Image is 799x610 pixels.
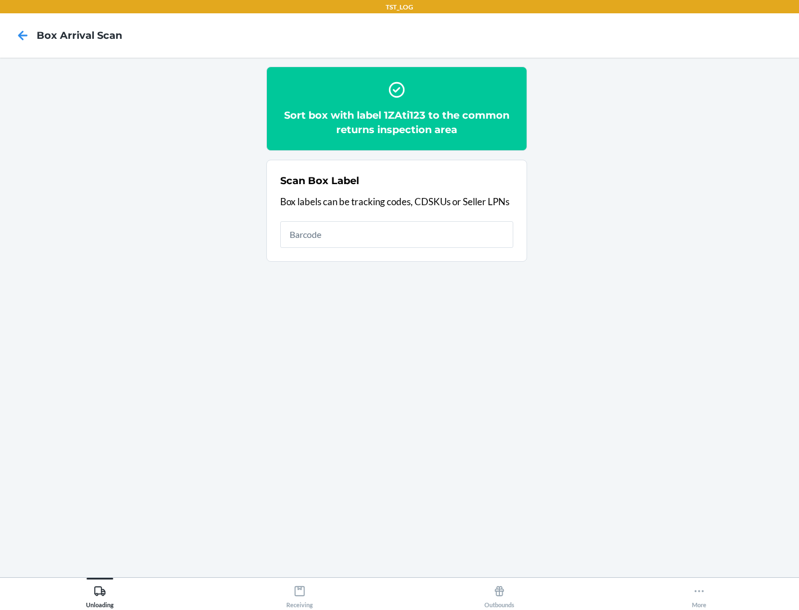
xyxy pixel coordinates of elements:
h4: Box Arrival Scan [37,28,122,43]
div: More [692,581,706,608]
input: Barcode [280,221,513,248]
div: Receiving [286,581,313,608]
button: Receiving [200,578,399,608]
button: More [599,578,799,608]
h2: Scan Box Label [280,174,359,188]
div: Outbounds [484,581,514,608]
button: Outbounds [399,578,599,608]
p: Box labels can be tracking codes, CDSKUs or Seller LPNs [280,195,513,209]
h2: Sort box with label 1ZAti123 to the common returns inspection area [280,108,513,137]
p: TST_LOG [386,2,413,12]
div: Unloading [86,581,114,608]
